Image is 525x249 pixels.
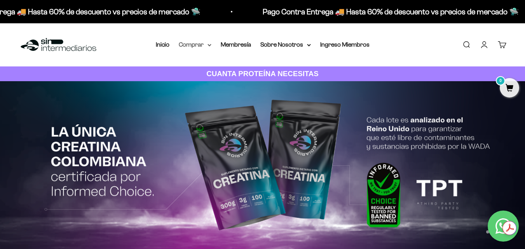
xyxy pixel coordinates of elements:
summary: Comprar [179,40,211,50]
a: Membresía [221,41,251,48]
a: 0 [500,84,519,93]
summary: Sobre Nosotros [260,40,311,50]
strong: CUANTA PROTEÍNA NECESITAS [206,70,319,78]
a: Ingreso Miembros [320,41,370,48]
a: Inicio [156,41,169,48]
p: Pago Contra Entrega 🚚 Hasta 60% de descuento vs precios de mercado 🛸 [262,5,518,18]
mark: 0 [496,76,505,85]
